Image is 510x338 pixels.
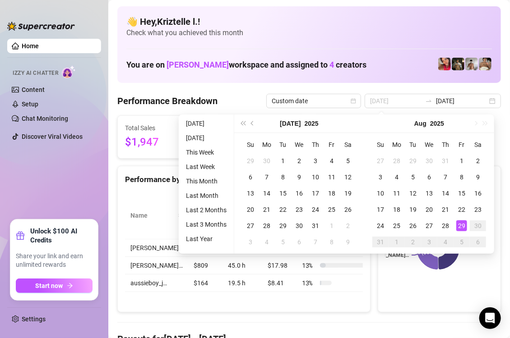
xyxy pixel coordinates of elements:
[259,185,275,201] td: 2025-07-14
[182,233,230,244] li: Last Year
[473,204,483,215] div: 23
[465,58,478,70] img: aussieboy_j
[324,153,340,169] td: 2025-07-04
[425,97,432,105] span: swap-right
[62,65,76,78] img: AI Chatter
[242,201,259,218] td: 2025-07-20
[391,220,402,231] div: 25
[291,137,307,153] th: We
[126,15,492,28] h4: 👋 Hey, Kriztelle l. !
[473,220,483,231] div: 30
[278,220,288,231] div: 29
[456,188,467,199] div: 15
[262,257,297,274] td: $17.98
[16,279,93,293] button: Start nowarrow-right
[456,220,467,231] div: 29
[280,114,301,132] button: Choose a month
[343,237,353,247] div: 9
[262,274,297,292] td: $8.41
[391,172,402,183] div: 4
[117,95,218,107] h4: Performance Breakdown
[242,169,259,185] td: 2025-07-06
[245,204,256,215] div: 20
[329,60,334,69] span: 4
[440,155,451,166] div: 31
[125,134,200,151] span: $1,947
[340,153,356,169] td: 2025-07-05
[408,220,418,231] div: 26
[275,185,291,201] td: 2025-07-15
[473,172,483,183] div: 9
[275,234,291,250] td: 2025-08-05
[473,237,483,247] div: 6
[375,172,386,183] div: 3
[408,172,418,183] div: 5
[421,169,437,185] td: 2025-08-06
[242,185,259,201] td: 2025-07-13
[440,237,451,247] div: 4
[389,201,405,218] td: 2025-08-18
[242,137,259,153] th: Su
[326,172,337,183] div: 11
[437,185,454,201] td: 2025-08-14
[302,260,316,270] span: 13 %
[351,98,356,104] span: calendar
[391,237,402,247] div: 1
[307,169,324,185] td: 2025-07-10
[126,28,492,38] span: Check what you achieved this month
[182,205,230,215] li: Last 2 Months
[16,252,93,269] span: Share your link and earn unlimited rewards
[408,155,418,166] div: 29
[259,169,275,185] td: 2025-07-07
[182,147,230,158] li: This Week
[454,234,470,250] td: 2025-09-05
[424,237,435,247] div: 3
[456,237,467,247] div: 5
[340,218,356,234] td: 2025-08-02
[473,188,483,199] div: 16
[389,153,405,169] td: 2025-07-28
[294,155,305,166] div: 2
[242,153,259,169] td: 2025-06-29
[340,234,356,250] td: 2025-08-09
[372,153,389,169] td: 2025-07-27
[424,220,435,231] div: 27
[291,169,307,185] td: 2025-07-09
[291,218,307,234] td: 2025-07-30
[261,155,272,166] div: 30
[375,204,386,215] div: 17
[389,137,405,153] th: Mo
[305,114,319,132] button: Choose a year
[421,137,437,153] th: We
[421,201,437,218] td: 2025-08-20
[440,172,451,183] div: 7
[125,192,188,239] th: Name
[405,185,421,201] td: 2025-08-12
[125,257,188,274] td: [PERSON_NAME]…
[389,185,405,201] td: 2025-08-11
[167,60,229,69] span: [PERSON_NAME]
[326,155,337,166] div: 4
[405,169,421,185] td: 2025-08-05
[437,234,454,250] td: 2025-09-04
[375,188,386,199] div: 10
[479,58,491,70] img: Aussieboy_jfree
[307,201,324,218] td: 2025-07-24
[16,231,25,240] span: gift
[294,188,305,199] div: 16
[275,169,291,185] td: 2025-07-08
[310,172,321,183] div: 10
[125,274,188,292] td: aussieboy_j…
[470,169,486,185] td: 2025-08-09
[438,58,451,70] img: Vanessa
[340,201,356,218] td: 2025-07-26
[261,188,272,199] div: 14
[437,137,454,153] th: Th
[440,188,451,199] div: 14
[278,237,288,247] div: 5
[389,169,405,185] td: 2025-08-04
[67,283,73,289] span: arrow-right
[452,58,464,70] img: Tony
[326,220,337,231] div: 1
[324,234,340,250] td: 2025-08-08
